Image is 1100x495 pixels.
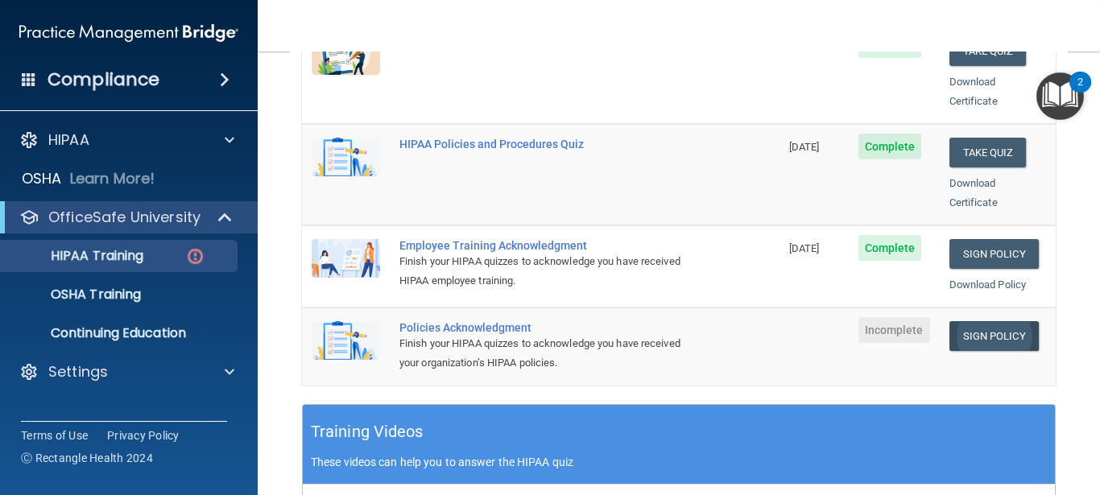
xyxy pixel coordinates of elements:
span: Complete [858,235,922,261]
p: Settings [48,362,108,382]
h4: Compliance [48,68,159,91]
a: Download Policy [949,278,1027,291]
p: These videos can help you to answer the HIPAA quiz [311,456,1047,468]
button: Open Resource Center, 2 new notifications [1036,72,1084,120]
div: Employee Training Acknowledgment [399,239,699,252]
a: Settings [19,362,234,382]
div: Finish your HIPAA quizzes to acknowledge you have received your organization’s HIPAA policies. [399,334,699,373]
a: Download Certificate [949,76,998,107]
span: Complete [858,134,922,159]
p: OSHA Training [10,287,141,303]
a: Terms of Use [21,427,88,443]
div: Finish your HIPAA quizzes to acknowledge you have received HIPAA employee training. [399,252,699,291]
p: Learn More! [70,169,155,188]
a: Privacy Policy [107,427,180,443]
p: OSHA [22,169,62,188]
img: PMB logo [19,17,238,49]
span: Ⓒ Rectangle Health 2024 [21,450,153,466]
p: OfficeSafe University [48,208,201,227]
p: HIPAA [48,130,89,150]
div: Policies Acknowledgment [399,321,699,334]
a: Sign Policy [949,239,1039,269]
span: Incomplete [858,317,930,343]
img: danger-circle.6113f641.png [185,246,205,266]
p: Continuing Education [10,325,230,341]
p: HIPAA Training [10,248,143,264]
span: [DATE] [789,242,820,254]
span: [DATE] [789,39,820,52]
span: [DATE] [789,141,820,153]
h5: Training Videos [311,418,424,446]
iframe: Drift Widget Chat Controller [821,381,1081,445]
a: HIPAA [19,130,234,150]
button: Take Quiz [949,138,1027,167]
div: 2 [1077,82,1083,103]
div: HIPAA Policies and Procedures Quiz [399,138,699,151]
button: Take Quiz [949,36,1027,66]
a: OfficeSafe University [19,208,234,227]
a: Download Certificate [949,177,998,208]
a: Sign Policy [949,321,1039,351]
